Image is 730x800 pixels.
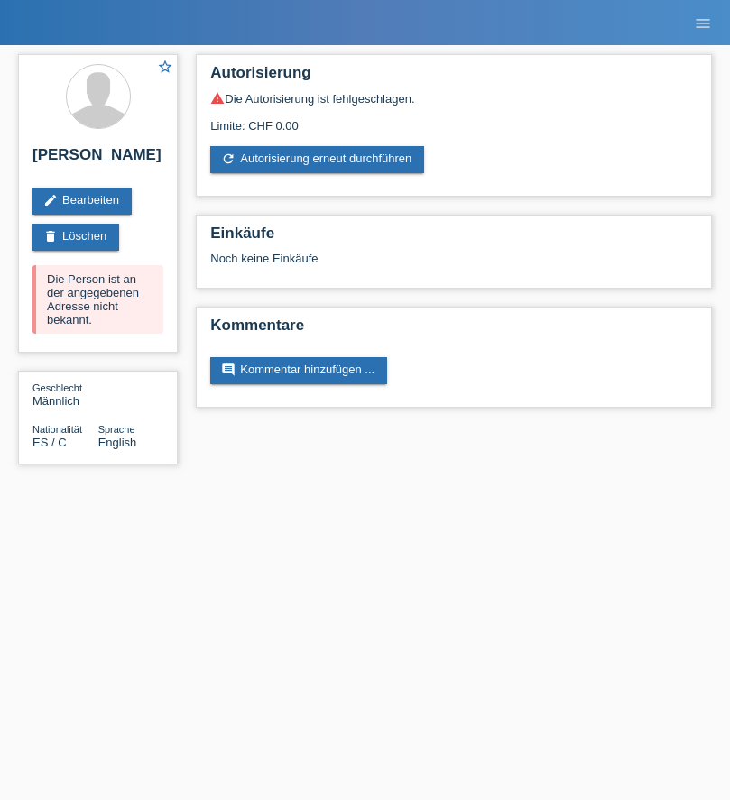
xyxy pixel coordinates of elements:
a: menu [685,17,721,28]
div: Die Person ist an der angegebenen Adresse nicht bekannt. [32,265,163,334]
a: deleteLöschen [32,224,119,251]
h2: Kommentare [210,317,698,344]
a: commentKommentar hinzufügen ... [210,357,387,384]
span: English [98,436,137,449]
div: Die Autorisierung ist fehlgeschlagen. [210,91,698,106]
i: edit [43,193,58,207]
i: menu [694,14,712,32]
i: star_border [157,59,173,75]
a: refreshAutorisierung erneut durchführen [210,146,424,173]
a: editBearbeiten [32,188,132,215]
span: Sprache [98,424,135,435]
i: refresh [221,152,236,166]
span: Geschlecht [32,382,82,393]
div: Limite: CHF 0.00 [210,106,698,133]
div: Noch keine Einkäufe [210,252,698,279]
h2: Einkäufe [210,225,698,252]
span: Spanien / C / 26.06.2021 [32,436,67,449]
i: warning [210,91,225,106]
a: star_border [157,59,173,78]
div: Männlich [32,381,98,408]
h2: Autorisierung [210,64,698,91]
i: delete [43,229,58,244]
span: Nationalität [32,424,82,435]
h2: [PERSON_NAME] [32,146,163,173]
i: comment [221,363,236,377]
